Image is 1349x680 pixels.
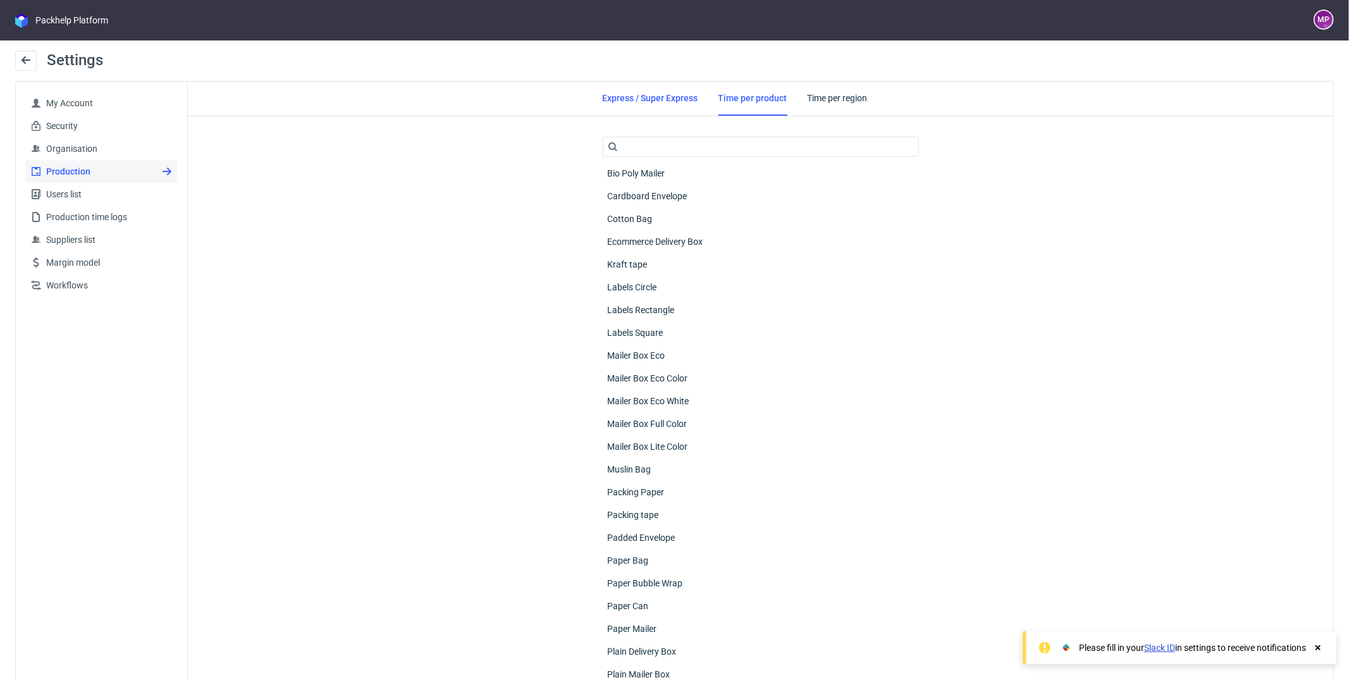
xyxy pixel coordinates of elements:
a: Slack ID [1144,643,1175,653]
a: Security [26,114,177,137]
span: Labels Square [603,324,668,342]
a: Users list [26,183,177,206]
figcaption: MP [1315,11,1333,28]
span: Suppliers list [41,233,172,246]
span: Settings [47,51,103,69]
span: Paper Bubble Wrap [603,574,688,592]
a: Packhelp Platform [15,13,108,28]
span: Paper Can [603,597,654,615]
span: Organisation [41,142,172,155]
span: Labels Circle [603,278,662,296]
span: Cotton Bag [603,210,658,228]
span: Margin model [41,256,172,269]
a: Production time logs [26,206,177,228]
span: Workflows [41,279,172,292]
span: My Account [41,97,172,109]
span: Kraft tape [603,256,653,273]
a: Time per region [808,82,868,114]
span: Paper Mailer [603,620,662,638]
span: Bio Poly Mailer [603,164,670,182]
a: My Account [26,92,177,114]
span: Users list [41,188,172,201]
span: Padded Envelope [603,529,681,547]
span: Cardboard Envelope [603,187,693,205]
span: Production [41,165,172,178]
div: Packhelp Platform [35,14,108,27]
div: Please fill in your in settings to receive notifications [1079,641,1306,654]
span: Mailer Box Eco [603,347,670,364]
span: Production time logs [41,211,172,223]
a: Production [26,160,177,183]
span: Packing tape [603,506,664,524]
span: Muslin Bag [603,461,656,478]
span: Labels Rectangle [603,301,680,319]
span: Paper Bag [603,552,654,569]
span: Mailer Box Eco Color [603,369,693,387]
span: Mailer Box Eco White [603,392,694,410]
a: Organisation [26,137,177,160]
span: Security [41,120,172,132]
a: Workflows [26,274,177,297]
span: Mailer Box Lite Color [603,438,693,455]
span: Ecommerce Delivery Box [603,233,708,250]
a: Margin model [26,251,177,274]
span: Mailer Box Full Color [603,415,693,433]
a: Suppliers list [26,228,177,251]
img: Slack [1060,641,1073,654]
span: Packing Paper [603,483,670,501]
a: Time per product [718,82,787,116]
a: Express / Super Express [603,82,698,114]
span: Plain Delivery Box [603,643,682,660]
